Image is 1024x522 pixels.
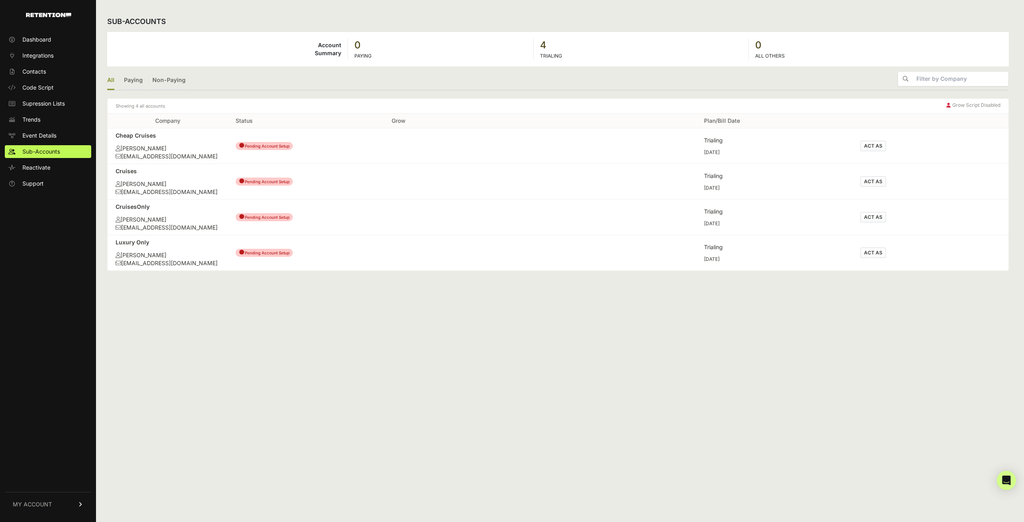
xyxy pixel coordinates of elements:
[116,238,220,246] div: Luxury Only
[152,71,186,90] a: Non-Paying
[22,84,54,92] span: Code Script
[5,33,91,46] a: Dashboard
[22,180,44,188] span: Support
[108,114,228,128] th: Company
[22,132,56,140] span: Event Details
[13,500,52,508] span: MY ACCOUNT
[236,178,293,186] span: Pending Account Setup
[22,116,40,124] span: Trends
[22,100,65,108] span: Supression Lists
[696,114,852,128] th: Plan/Bill Date
[26,13,71,17] img: Retention.com
[116,251,220,259] div: [PERSON_NAME]
[5,97,91,110] a: Supression Lists
[107,16,166,27] h2: Sub-accounts
[236,213,293,221] span: Pending Account Setup
[116,167,220,175] div: Cruises
[5,177,91,190] a: Support
[540,39,742,52] strong: 4
[704,220,844,227] div: [DATE]
[384,114,540,128] th: Grow
[860,176,886,187] button: ACT AS
[354,53,372,59] label: PAYING
[124,71,143,90] a: Paying
[5,65,91,78] a: Contacts
[860,212,886,222] button: ACT AS
[5,145,91,158] a: Sub-Accounts
[116,224,220,232] div: [EMAIL_ADDRESS][DOMAIN_NAME]
[704,185,844,191] div: [DATE]
[239,141,245,149] span: ●
[22,52,54,60] span: Integrations
[236,249,293,257] span: Pending Account Setup
[116,180,220,188] div: [PERSON_NAME]
[116,102,165,110] small: Showing 4 all accounts
[5,129,91,142] a: Event Details
[239,248,245,256] span: ●
[22,36,51,44] span: Dashboard
[860,248,886,258] button: ACT AS
[228,114,384,128] th: Status
[704,136,844,144] div: Trialing
[116,132,220,140] div: Cheap Cruises
[860,141,886,151] button: ACT AS
[755,53,785,59] label: ALL OTHERS
[116,188,220,196] div: [EMAIL_ADDRESS][DOMAIN_NAME]
[704,243,844,251] div: Trialing
[239,212,245,220] span: ●
[5,113,91,126] a: Trends
[116,259,220,267] div: [EMAIL_ADDRESS][DOMAIN_NAME]
[5,492,91,516] a: MY ACCOUNT
[704,149,844,156] div: [DATE]
[704,172,844,180] div: Trialing
[755,39,1002,52] strong: 0
[5,161,91,174] a: Reactivate
[116,144,220,152] div: [PERSON_NAME]
[116,216,220,224] div: [PERSON_NAME]
[239,177,245,185] span: ●
[913,72,1008,86] input: Filter by Company
[5,49,91,62] a: Integrations
[107,38,348,60] td: Account Summary
[22,68,46,76] span: Contacts
[704,256,844,262] div: [DATE]
[116,152,220,160] div: [EMAIL_ADDRESS][DOMAIN_NAME]
[354,39,527,52] strong: 0
[997,471,1016,490] div: Open Intercom Messenger
[946,102,1000,110] div: Grow Script Disabled
[22,164,50,172] span: Reactivate
[116,203,220,211] div: CruisesOnly
[540,53,562,59] label: TRIALING
[5,81,91,94] a: Code Script
[704,208,844,216] div: Trialing
[236,142,293,150] span: Pending Account Setup
[22,148,60,156] span: Sub-Accounts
